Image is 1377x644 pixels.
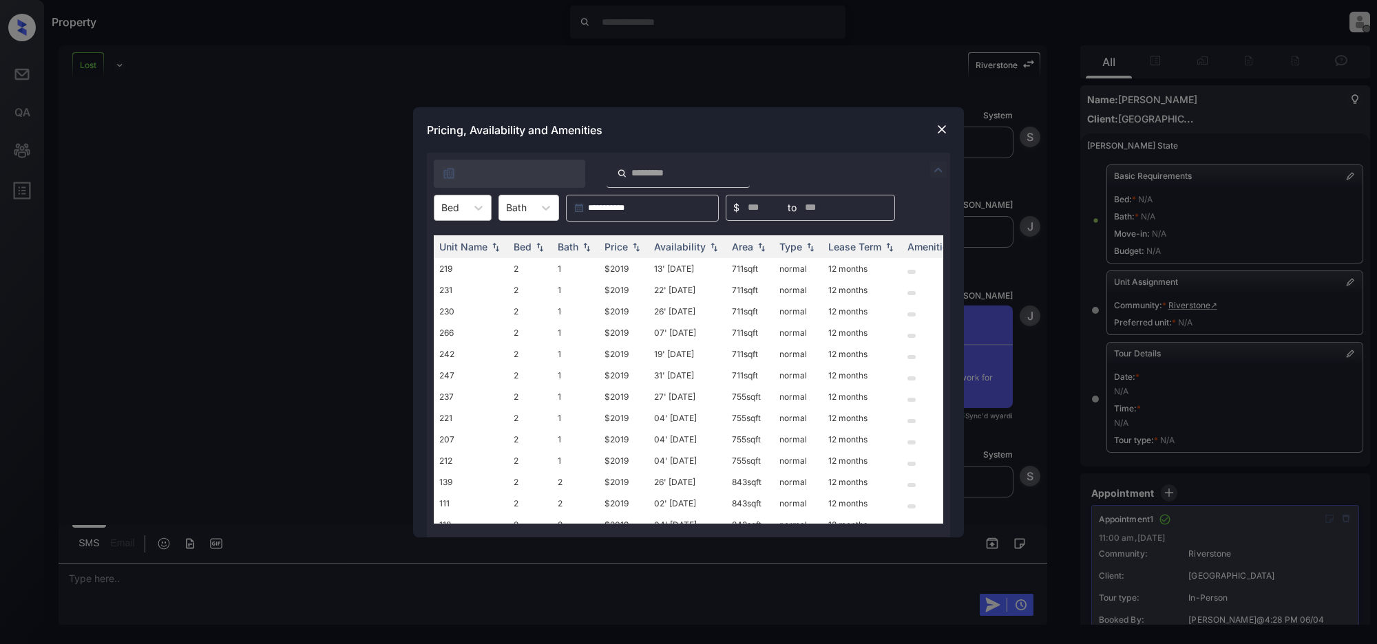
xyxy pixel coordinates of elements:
td: 843 sqft [726,514,774,535]
td: 139 [434,471,508,493]
div: Bath [558,241,578,253]
td: $2019 [599,258,649,279]
img: icon-zuma [617,167,627,180]
td: 2 [508,322,552,343]
td: normal [774,386,823,407]
td: 2 [508,493,552,514]
td: 04' [DATE] [649,514,726,535]
td: 26' [DATE] [649,471,726,493]
div: Bed [514,241,532,253]
td: 2 [508,429,552,450]
td: 843 sqft [726,471,774,493]
td: 755 sqft [726,407,774,429]
td: 711 sqft [726,301,774,322]
td: 1 [552,301,599,322]
td: 711 sqft [726,258,774,279]
img: sorting [489,241,503,251]
td: 266 [434,322,508,343]
td: 2 [508,365,552,386]
img: sorting [707,241,721,251]
td: 07' [DATE] [649,322,726,343]
td: 2 [508,514,552,535]
td: $2019 [599,429,649,450]
td: normal [774,514,823,535]
img: sorting [883,241,896,251]
td: 13' [DATE] [649,258,726,279]
td: 2 [552,514,599,535]
td: 1 [552,386,599,407]
td: 755 sqft [726,386,774,407]
td: 26' [DATE] [649,301,726,322]
td: 12 months [823,322,902,343]
td: $2019 [599,514,649,535]
td: 2 [552,471,599,493]
td: 711 sqft [726,279,774,301]
td: $2019 [599,386,649,407]
td: 2 [508,343,552,365]
td: normal [774,407,823,429]
td: 02' [DATE] [649,493,726,514]
td: 230 [434,301,508,322]
img: sorting [803,241,817,251]
td: 12 months [823,301,902,322]
td: 711 sqft [726,343,774,365]
td: 1 [552,450,599,471]
td: 231 [434,279,508,301]
td: 755 sqft [726,429,774,450]
td: 221 [434,407,508,429]
td: 1 [552,407,599,429]
td: 19' [DATE] [649,343,726,365]
td: 1 [552,365,599,386]
td: 12 months [823,365,902,386]
td: 12 months [823,514,902,535]
td: $2019 [599,343,649,365]
div: Area [732,241,753,253]
td: normal [774,322,823,343]
td: normal [774,471,823,493]
td: $2019 [599,301,649,322]
td: 111 [434,493,508,514]
td: 242 [434,343,508,365]
td: 12 months [823,407,902,429]
div: Type [779,241,802,253]
td: 04' [DATE] [649,407,726,429]
span: $ [733,200,739,215]
div: Unit Name [439,241,487,253]
td: 118 [434,514,508,535]
td: 12 months [823,258,902,279]
td: $2019 [599,407,649,429]
td: normal [774,450,823,471]
div: Price [605,241,628,253]
span: to [788,200,797,215]
td: 04' [DATE] [649,450,726,471]
td: $2019 [599,365,649,386]
td: 237 [434,386,508,407]
td: normal [774,365,823,386]
td: 12 months [823,429,902,450]
td: 04' [DATE] [649,429,726,450]
td: $2019 [599,471,649,493]
td: 2 [508,450,552,471]
td: 12 months [823,450,902,471]
td: 12 months [823,343,902,365]
img: close [935,122,949,136]
td: $2019 [599,450,649,471]
td: 2 [508,258,552,279]
td: 247 [434,365,508,386]
td: 711 sqft [726,322,774,343]
img: icon-zuma [930,162,947,178]
td: 31' [DATE] [649,365,726,386]
td: normal [774,301,823,322]
td: 12 months [823,279,902,301]
td: 219 [434,258,508,279]
td: 755 sqft [726,450,774,471]
td: normal [774,258,823,279]
img: sorting [629,241,643,251]
td: 2 [508,386,552,407]
td: 843 sqft [726,493,774,514]
td: 12 months [823,471,902,493]
td: 1 [552,322,599,343]
td: 2 [508,471,552,493]
td: 212 [434,450,508,471]
td: 207 [434,429,508,450]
